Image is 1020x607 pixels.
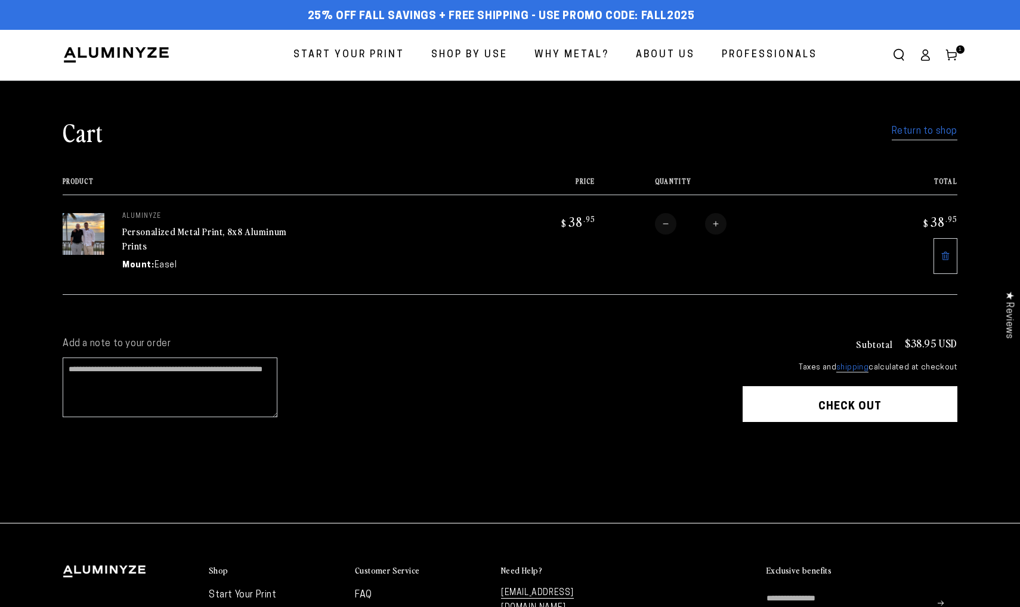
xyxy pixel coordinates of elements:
span: Start Your Print [293,47,404,64]
a: shipping [836,363,868,372]
a: Start Your Print [209,590,277,600]
a: Professionals [713,39,826,71]
span: Why Metal? [534,47,609,64]
a: Personalized Metal Print, 8x8 Aluminum Prints [122,224,287,253]
h2: Need Help? [501,565,542,576]
bdi: 38 [922,213,957,230]
summary: Need Help? [501,565,635,577]
sup: .95 [945,214,957,224]
th: Price [490,177,595,195]
h2: Customer Service [355,565,419,576]
img: 8"x8" Square White Glossy Aluminyzed Photo [63,213,104,255]
a: Why Metal? [526,39,618,71]
a: Return to shop [892,123,957,140]
a: FAQ [355,590,372,600]
summary: Shop [209,565,343,577]
th: Product [63,177,490,195]
span: 1 [959,45,962,54]
a: Shop By Use [422,39,517,71]
button: Check out [743,386,957,422]
span: Professionals [722,47,817,64]
dd: Easel [154,259,177,272]
summary: Customer Service [355,565,489,577]
a: Start Your Print [285,39,413,71]
summary: Exclusive benefits [766,565,957,577]
a: Remove 8"x8" Square White Glossy Aluminyzed Photo [934,238,957,274]
input: Quantity for Personalized Metal Print, 8x8 Aluminum Prints [676,213,705,235]
summary: Search our site [886,42,912,68]
span: $ [561,217,567,229]
span: About Us [636,47,695,64]
label: Add a note to your order [63,338,719,350]
span: Shop By Use [431,47,508,64]
h1: Cart [63,116,103,147]
span: 25% off FALL Savings + Free Shipping - Use Promo Code: FALL2025 [308,10,695,23]
th: Total [852,177,957,195]
small: Taxes and calculated at checkout [743,362,957,374]
h3: Subtotal [856,339,893,349]
sup: .95 [583,214,595,224]
a: About Us [627,39,704,71]
span: $ [923,217,929,229]
img: Aluminyze [63,46,170,64]
bdi: 38 [560,213,595,230]
h2: Exclusive benefits [766,565,832,576]
p: aluminyze [122,213,301,220]
dt: Mount: [122,259,154,272]
iframe: PayPal-paypal [743,445,957,477]
th: Quantity [595,177,852,195]
p: $38.95 USD [905,338,957,349]
h2: Shop [209,565,228,576]
div: Click to open Judge.me floating reviews tab [997,282,1020,348]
